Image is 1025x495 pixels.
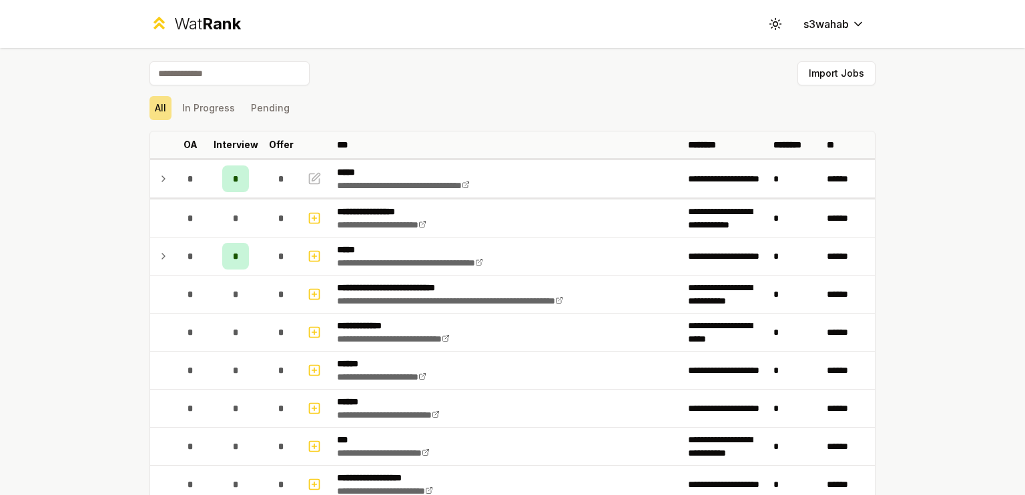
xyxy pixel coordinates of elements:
[149,96,172,120] button: All
[174,13,241,35] div: Wat
[246,96,295,120] button: Pending
[214,138,258,151] p: Interview
[803,16,849,32] span: s3wahab
[184,138,198,151] p: OA
[202,14,241,33] span: Rank
[797,61,876,85] button: Import Jobs
[793,12,876,36] button: s3wahab
[149,13,241,35] a: WatRank
[177,96,240,120] button: In Progress
[269,138,294,151] p: Offer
